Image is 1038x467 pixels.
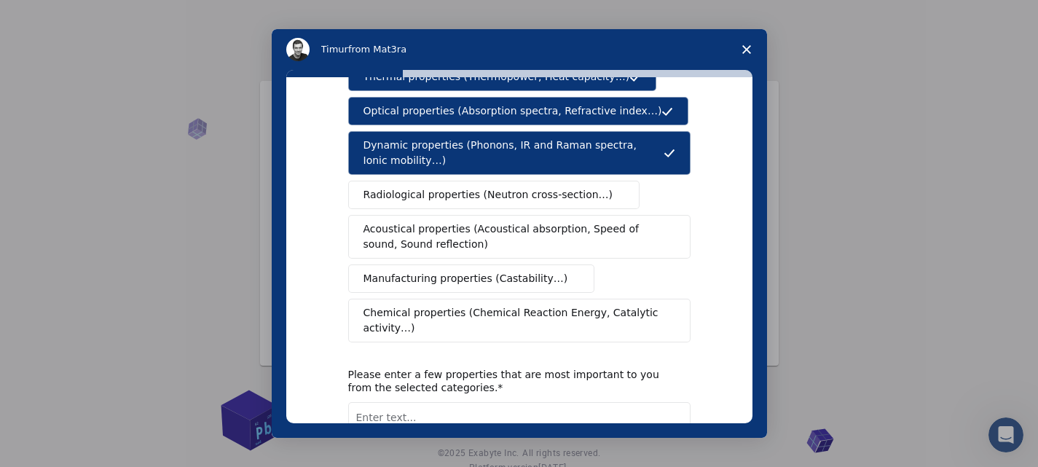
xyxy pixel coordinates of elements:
span: Manufacturing properties (Castability…) [363,271,568,286]
span: Optical properties (Absorption spectra, Refractive index…) [363,103,662,119]
button: Acoustical properties (Acoustical absorption, Speed of sound, Sound reflection) [348,215,691,259]
span: from Mat3ra [348,44,406,55]
button: Manufacturing properties (Castability…) [348,264,595,293]
span: Close survey [726,29,767,70]
span: Chemical properties (Chemical Reaction Energy, Catalytic activity…) [363,305,665,336]
button: Chemical properties (Chemical Reaction Energy, Catalytic activity…) [348,299,691,342]
textarea: Enter text... [348,402,691,462]
span: Support [29,10,82,23]
span: Timur [321,44,348,55]
button: Thermal properties (Thermopower, Heat capacity…) [348,63,657,91]
span: Radiological properties (Neutron cross-section…) [363,187,613,203]
button: Dynamic properties (Phonons, IR and Raman spectra, Ionic mobility…) [348,131,691,175]
div: Please enter a few properties that are most important to you from the selected categories. [348,368,669,394]
button: Optical properties (Absorption spectra, Refractive index…) [348,97,689,125]
img: Profile image for Timur [286,38,310,61]
button: Radiological properties (Neutron cross-section…) [348,181,640,209]
span: Dynamic properties (Phonons, IR and Raman spectra, Ionic mobility…) [363,138,664,168]
span: Thermal properties (Thermopower, Heat capacity…) [363,69,630,85]
span: Acoustical properties (Acoustical absorption, Speed of sound, Sound reflection) [363,221,667,252]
